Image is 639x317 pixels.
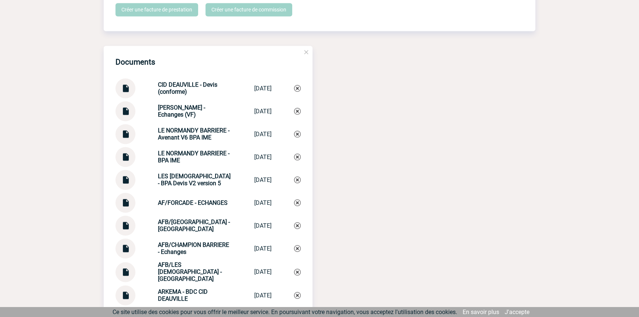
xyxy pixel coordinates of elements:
[294,154,301,160] img: Supprimer
[158,288,208,302] strong: ARKEMA - BDC CID DEAUVILLE
[158,241,229,255] strong: AFB/CHAMPION BARRIERE - Echanges
[254,154,272,161] div: [DATE]
[115,58,155,66] h4: Documents
[254,108,272,115] div: [DATE]
[294,131,301,137] img: Supprimer
[158,218,230,232] strong: AFB/[GEOGRAPHIC_DATA] - [GEOGRAPHIC_DATA]
[254,268,272,275] div: [DATE]
[254,131,272,138] div: [DATE]
[254,245,272,252] div: [DATE]
[115,3,198,16] a: Créer une facture de prestation
[294,199,301,206] img: Supprimer
[158,199,228,206] strong: AF/FORCADE - ECHANGES
[158,81,217,95] strong: CID DEAUVILLE - Devis (conforme)
[294,176,301,183] img: Supprimer
[158,127,229,141] strong: LE NORMANDY BARRIERE - Avenant V6 BPA IME
[113,309,457,316] span: Ce site utilise des cookies pour vous offrir le meilleur service. En poursuivant votre navigation...
[254,176,272,183] div: [DATE]
[254,199,272,206] div: [DATE]
[505,309,529,316] a: J'accepte
[205,3,292,16] a: Créer une facture de commission
[294,85,301,92] img: Supprimer
[294,108,301,114] img: Supprimer
[158,150,229,164] strong: LE NORMANDY BARRIERE - BPA IME
[294,292,301,299] img: Supprimer
[158,104,205,118] strong: [PERSON_NAME] - Echanges (VF)
[303,49,310,55] img: close.png
[254,222,272,229] div: [DATE]
[294,245,301,252] img: Supprimer
[294,222,301,229] img: Supprimer
[294,269,301,275] img: Supprimer
[158,261,222,282] strong: AFB/LES [DEMOGRAPHIC_DATA] - [GEOGRAPHIC_DATA]
[158,173,231,187] strong: LES [DEMOGRAPHIC_DATA] - BPA Devis V2 version 5
[254,85,272,92] div: [DATE]
[254,292,272,299] div: [DATE]
[463,309,499,316] a: En savoir plus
